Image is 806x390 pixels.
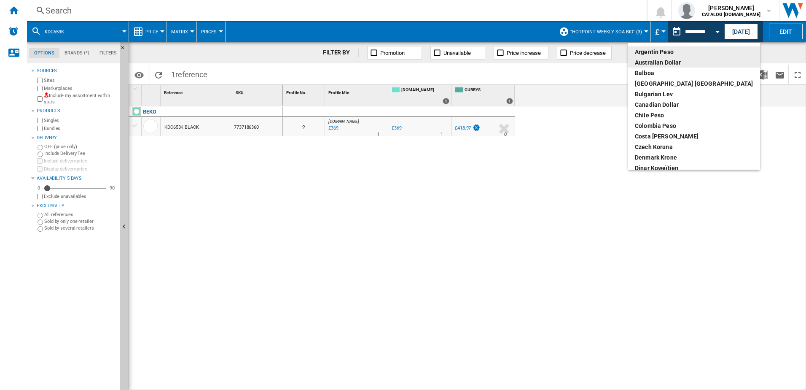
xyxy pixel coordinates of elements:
div: Denmark Krone [635,153,753,162]
div: Bulgarian lev [635,90,753,98]
div: [GEOGRAPHIC_DATA] [GEOGRAPHIC_DATA] [635,79,753,88]
div: Australian Dollar [635,58,753,67]
div: balboa [635,69,753,77]
div: Colombia Peso [635,122,753,130]
div: Costa [PERSON_NAME] [635,132,753,141]
div: Czech Koruna [635,143,753,151]
div: Chile Peso [635,111,753,119]
div: Argentin Peso [635,48,753,56]
div: Canadian Dollar [635,100,753,109]
div: dinar koweïtien [635,164,753,172]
